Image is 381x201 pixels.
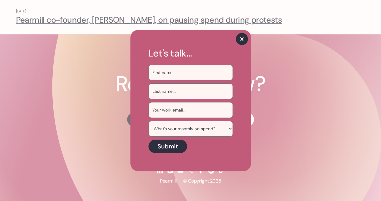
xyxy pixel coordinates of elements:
input: Last name.... [148,83,233,99]
input: Submit [148,140,187,153]
h1: Let's talk... [148,48,233,59]
img: Close button [236,33,248,45]
input: Your work email.... [148,102,233,118]
input: First name... [148,65,233,80]
form: Sign Up Email Form [148,48,233,153]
